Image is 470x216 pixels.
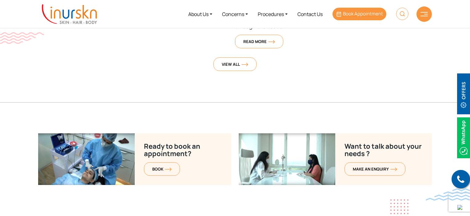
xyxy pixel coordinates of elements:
[144,162,180,176] a: BOOKorange-arrow
[239,133,335,185] img: Ready-to-book
[343,10,383,17] span: Book Appointment
[165,167,172,171] img: orange-arrow
[241,63,248,66] img: orange-arrow
[42,4,97,24] img: inurskn-logo
[345,162,405,176] a: MAKE AN enquiryorange-arrow
[390,167,397,171] img: orange-arrow
[144,143,222,157] p: Ready to book an appointment?
[457,134,470,140] a: Whatsappicon
[152,166,172,172] span: BOOK
[333,8,386,20] a: Book Appointment
[345,143,423,157] p: Want to talk about your needs ?
[243,39,275,44] span: Read More
[293,2,328,26] a: Contact Us
[183,2,217,26] a: About Us
[222,61,248,67] span: View All
[396,8,408,20] img: HeaderSearch
[426,188,470,201] img: bluewave
[213,57,257,71] a: View Allorange-arrow
[217,2,253,26] a: Concerns
[457,205,462,210] img: up-blue-arrow.svg
[457,117,470,158] img: Whatsappicon
[235,35,283,48] a: Read Moreorange-arrow
[353,166,397,172] span: MAKE AN enquiry
[38,133,135,185] img: Want-to-talk-about
[420,12,428,16] img: hamLine.svg
[457,73,470,114] img: offerBt
[253,2,293,26] a: Procedures
[268,40,275,44] img: orange-arrow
